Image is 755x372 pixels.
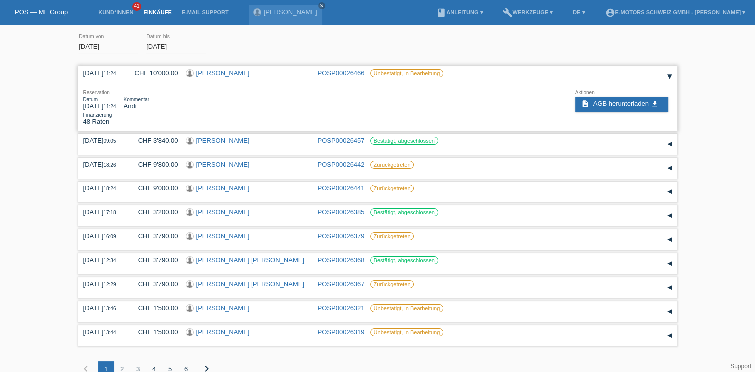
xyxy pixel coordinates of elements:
span: 12:34 [103,258,116,263]
a: [PERSON_NAME] [196,161,250,168]
div: CHF 3'790.00 [131,232,178,240]
div: auf-/zuklappen [662,328,677,343]
div: auf-/zuklappen [662,232,677,247]
a: POSP00026321 [318,304,365,312]
a: [PERSON_NAME] [196,137,250,144]
div: [DATE] [83,69,123,77]
div: [DATE] [83,137,123,144]
label: Zurückgetreten [370,232,414,240]
label: Unbestätigt, in Bearbeitung [370,304,444,312]
i: account_circle [605,8,615,18]
span: 17:18 [103,210,116,215]
span: 16:09 [103,234,116,239]
a: POSP00026385 [318,208,365,216]
a: [PERSON_NAME] [264,8,317,16]
div: CHF 3'790.00 [131,256,178,264]
i: get_app [651,100,659,108]
a: [PERSON_NAME] [196,69,250,77]
div: CHF 1'500.00 [131,328,178,336]
div: Finanzierung [83,112,165,118]
div: CHF 3'840.00 [131,137,178,144]
label: Zurückgetreten [370,161,414,169]
a: Einkäufe [138,9,176,15]
a: POSP00026441 [318,185,365,192]
label: Bestätigt, abgeschlossen [370,137,438,145]
span: 09:05 [103,138,116,144]
span: 11:24 [103,104,116,109]
div: CHF 10'000.00 [131,69,178,77]
a: POSP00026319 [318,328,365,336]
label: Zurückgetreten [370,185,414,192]
a: POSP00026368 [318,256,365,264]
div: CHF 3'790.00 [131,280,178,288]
div: auf-/zuklappen [662,208,677,223]
div: CHF 1'500.00 [131,304,178,312]
a: POS — MF Group [15,8,68,16]
div: auf-/zuklappen [662,161,677,176]
span: 12:29 [103,282,116,287]
div: [DATE] [83,304,123,312]
a: E-Mail Support [177,9,234,15]
label: Unbestätigt, in Bearbeitung [370,69,444,77]
span: AGB herunterladen [593,100,649,107]
span: 13:44 [103,330,116,335]
i: close [319,3,324,8]
div: 48 Raten [83,112,165,125]
a: [PERSON_NAME] [196,304,250,312]
a: [PERSON_NAME] [PERSON_NAME] [196,280,304,288]
div: auf-/zuklappen [662,185,677,199]
a: Support [730,363,751,370]
div: Andi [123,97,149,110]
a: buildWerkzeuge ▾ [498,9,558,15]
label: Bestätigt, abgeschlossen [370,208,438,216]
span: 18:24 [103,186,116,191]
a: POSP00026457 [318,137,365,144]
div: [DATE] [83,185,123,192]
div: [DATE] [83,256,123,264]
div: CHF 9'800.00 [131,161,178,168]
i: book [436,8,446,18]
div: CHF 9'000.00 [131,185,178,192]
a: [PERSON_NAME] [196,232,250,240]
a: [PERSON_NAME] [196,208,250,216]
a: POSP00026367 [318,280,365,288]
span: 13:46 [103,306,116,311]
a: Kund*innen [93,9,138,15]
a: [PERSON_NAME] [PERSON_NAME] [196,256,304,264]
a: description AGB herunterladen get_app [575,97,668,112]
div: auf-/zuklappen [662,69,677,84]
a: close [318,2,325,9]
a: [PERSON_NAME] [196,185,250,192]
div: CHF 3'200.00 [131,208,178,216]
a: POSP00026466 [318,69,365,77]
div: [DATE] [83,328,123,336]
span: 11:24 [103,71,116,76]
a: POSP00026442 [318,161,365,168]
div: Aktionen [575,90,672,95]
div: [DATE] [83,280,123,288]
div: auf-/zuklappen [662,280,677,295]
a: bookAnleitung ▾ [431,9,488,15]
div: [DATE] [83,232,123,240]
div: auf-/zuklappen [662,256,677,271]
i: build [503,8,512,18]
span: 41 [132,2,141,11]
div: auf-/zuklappen [662,304,677,319]
div: Kommentar [123,97,149,102]
a: [PERSON_NAME] [196,328,250,336]
div: Reservation [83,90,165,95]
label: Bestätigt, abgeschlossen [370,256,438,264]
div: [DATE] [83,208,123,216]
div: [DATE] [83,97,116,110]
a: account_circleE-Motors Schweiz GmbH - [PERSON_NAME] ▾ [600,9,750,15]
i: description [581,100,589,108]
span: 18:26 [103,162,116,168]
a: DE ▾ [568,9,590,15]
div: Datum [83,97,116,102]
label: Unbestätigt, in Bearbeitung [370,328,444,336]
div: [DATE] [83,161,123,168]
div: auf-/zuklappen [662,137,677,152]
label: Zurückgetreten [370,280,414,288]
a: POSP00026379 [318,232,365,240]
